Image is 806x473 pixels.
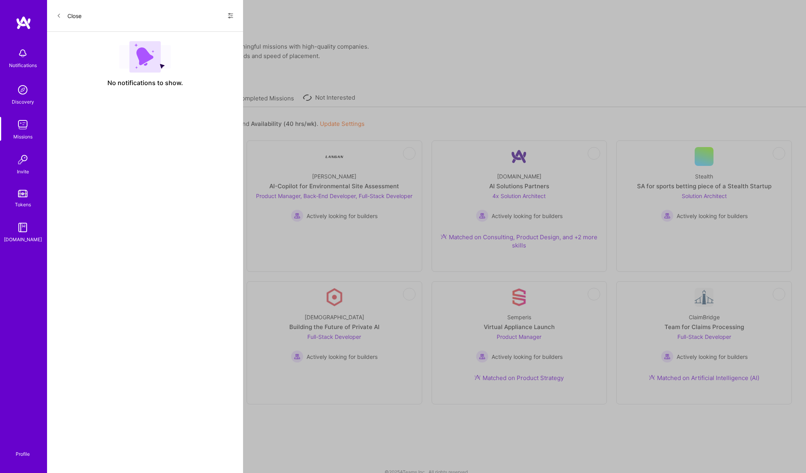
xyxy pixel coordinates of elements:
img: teamwork [15,117,31,133]
div: [DOMAIN_NAME] [4,235,42,244]
div: Notifications [9,61,37,69]
img: bell [15,45,31,61]
a: Profile [13,442,33,457]
img: Invite [15,152,31,167]
span: No notifications to show. [107,79,183,87]
button: Close [56,9,82,22]
div: Missions [13,133,33,141]
img: empty [119,41,171,73]
div: Tokens [15,200,31,209]
div: Discovery [12,98,34,106]
img: discovery [15,82,31,98]
img: tokens [18,190,27,197]
div: Invite [17,167,29,176]
img: logo [16,16,31,30]
div: Profile [16,450,30,457]
img: guide book [15,220,31,235]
